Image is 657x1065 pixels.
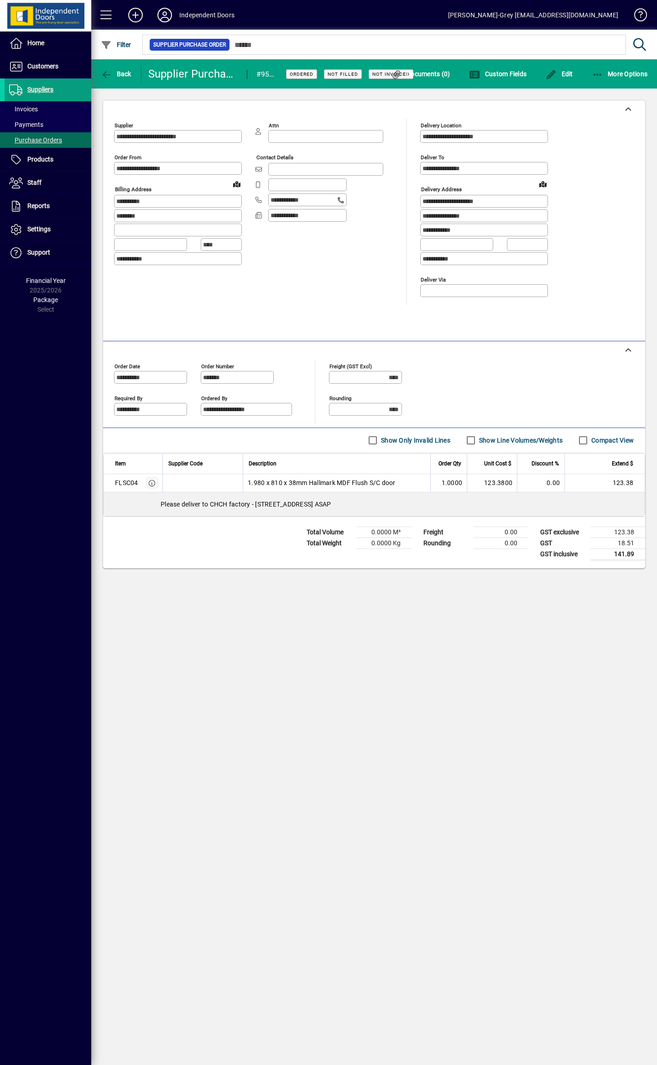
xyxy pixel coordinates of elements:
[477,436,563,445] label: Show Line Volumes/Weights
[590,66,650,82] button: More Options
[536,527,590,538] td: GST exclusive
[536,177,550,191] a: View on map
[438,459,461,469] span: Order Qty
[99,37,134,53] button: Filter
[91,66,141,82] app-page-header-button: Back
[467,66,529,82] button: Custom Fields
[153,40,226,49] span: Supplier Purchase Order
[27,86,53,93] span: Suppliers
[150,7,179,23] button: Profile
[256,67,275,82] div: #95607-3
[27,179,42,186] span: Staff
[543,66,575,82] button: Edit
[168,459,203,469] span: Supplier Code
[5,218,91,241] a: Settings
[448,8,618,22] div: [PERSON_NAME]-Grey [EMAIL_ADDRESS][DOMAIN_NAME]
[474,538,528,548] td: 0.00
[27,225,51,233] span: Settings
[532,459,559,469] span: Discount %
[33,296,58,303] span: Package
[592,70,648,78] span: More Options
[474,527,528,538] td: 0.00
[430,474,467,492] td: 1.0000
[27,202,50,209] span: Reports
[249,459,276,469] span: Description
[419,527,474,538] td: Freight
[517,474,564,492] td: 0.00
[5,195,91,218] a: Reports
[536,538,590,548] td: GST
[419,538,474,548] td: Rounding
[421,154,444,161] mat-label: Deliver To
[9,121,43,128] span: Payments
[27,249,50,256] span: Support
[201,363,234,369] mat-label: Order number
[484,459,511,469] span: Unit Cost $
[357,527,412,538] td: 0.0000 M³
[372,71,410,77] span: Not Invoiced
[389,66,453,82] button: Documents (0)
[9,136,62,144] span: Purchase Orders
[121,7,150,23] button: Add
[115,395,142,401] mat-label: Required by
[5,32,91,55] a: Home
[421,122,461,129] mat-label: Delivery Location
[5,132,91,148] a: Purchase Orders
[357,538,412,548] td: 0.0000 Kg
[329,395,351,401] mat-label: Rounding
[564,474,645,492] td: 123.38
[5,101,91,117] a: Invoices
[9,105,38,113] span: Invoices
[379,436,450,445] label: Show Only Invalid Lines
[229,177,244,191] a: View on map
[290,71,313,77] span: Ordered
[115,459,126,469] span: Item
[627,2,646,31] a: Knowledge Base
[590,538,645,548] td: 18.51
[148,67,238,81] div: Supplier Purchase Order
[27,156,53,163] span: Products
[27,39,44,47] span: Home
[590,527,645,538] td: 123.38
[179,8,235,22] div: Independent Doors
[269,122,279,129] mat-label: Attn
[5,172,91,194] a: Staff
[5,117,91,132] a: Payments
[115,122,133,129] mat-label: Supplier
[5,148,91,171] a: Products
[201,395,227,401] mat-label: Ordered by
[27,63,58,70] span: Customers
[421,276,446,282] mat-label: Deliver via
[612,459,633,469] span: Extend $
[5,241,91,264] a: Support
[115,363,140,369] mat-label: Order date
[328,71,358,77] span: Not Filled
[302,527,357,538] td: Total Volume
[590,548,645,560] td: 141.89
[546,70,573,78] span: Edit
[248,478,396,487] span: 1.980 x 810 x 38mm Hallmark MDF Flush S/C door
[391,70,450,78] span: Documents (0)
[5,55,91,78] a: Customers
[469,70,527,78] span: Custom Fields
[101,70,131,78] span: Back
[302,538,357,548] td: Total Weight
[329,363,372,369] mat-label: Freight (GST excl)
[104,492,645,516] div: Please deliver to CHCH factory - [STREET_ADDRESS] ASAP
[101,41,131,48] span: Filter
[536,548,590,560] td: GST inclusive
[589,436,634,445] label: Compact View
[115,154,141,161] mat-label: Order from
[99,66,134,82] button: Back
[115,478,138,487] div: FLSC04
[26,277,66,284] span: Financial Year
[467,474,517,492] td: 123.3800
